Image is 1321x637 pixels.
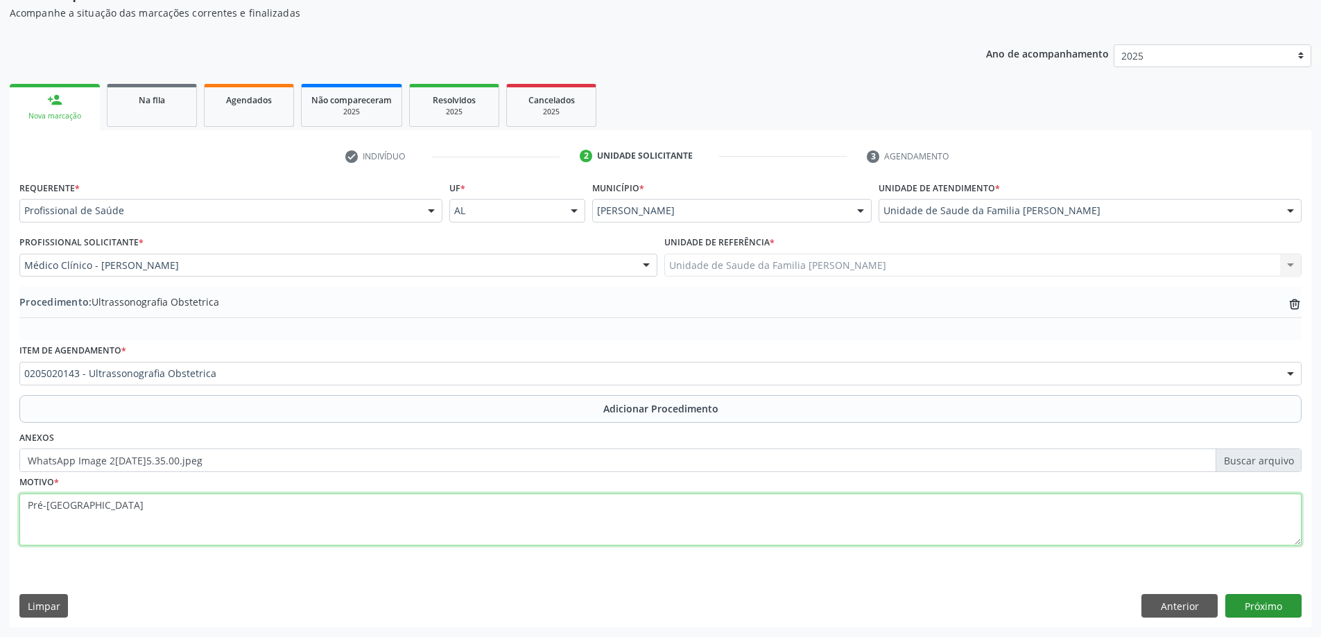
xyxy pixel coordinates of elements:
label: Município [592,177,644,199]
div: Unidade solicitante [597,150,693,162]
span: Adicionar Procedimento [603,401,718,416]
button: Anterior [1141,594,1218,618]
label: Motivo [19,472,59,494]
span: Na fila [139,94,165,106]
label: Requerente [19,177,80,199]
div: 2025 [420,107,489,117]
div: person_add [47,92,62,107]
label: Unidade de atendimento [879,177,1000,199]
label: Item de agendamento [19,340,126,362]
label: Unidade de referência [664,232,775,254]
p: Acompanhe a situação das marcações correntes e finalizadas [10,6,921,20]
span: Unidade de Saude da Familia [PERSON_NAME] [883,204,1273,218]
span: 0205020143 - Ultrassonografia Obstetrica [24,367,1273,381]
span: Resolvidos [433,94,476,106]
div: 2025 [517,107,586,117]
span: AL [454,204,558,218]
div: 2025 [311,107,392,117]
label: UF [449,177,465,199]
button: Adicionar Procedimento [19,395,1302,423]
span: Agendados [226,94,272,106]
label: Anexos [19,428,54,449]
span: Profissional de Saúde [24,204,414,218]
label: Profissional Solicitante [19,232,144,254]
div: 2 [580,150,592,162]
p: Ano de acompanhamento [986,44,1109,62]
button: Limpar [19,594,68,618]
button: Próximo [1225,594,1302,618]
div: Nova marcação [19,111,90,121]
span: Não compareceram [311,94,392,106]
span: Ultrassonografia Obstetrica [19,295,219,309]
span: [PERSON_NAME] [597,204,843,218]
span: Cancelados [528,94,575,106]
span: Médico Clínico - [PERSON_NAME] [24,259,629,272]
span: Procedimento: [19,295,92,308]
